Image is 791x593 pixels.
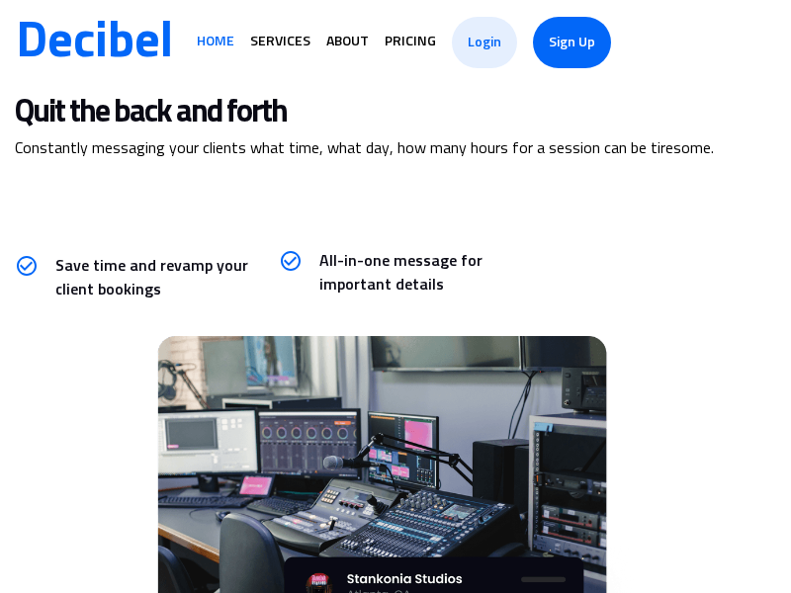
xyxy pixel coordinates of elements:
[197,35,234,48] span: Home
[15,97,287,128] span: Quit the back and forth
[533,17,611,68] a: Sign Up
[15,140,714,156] span: Constantly messaging your clients what time, what day, how many hours for a session can be tiresome.
[385,35,436,48] span: Pricing
[16,18,173,67] span: Decibel
[377,24,444,61] a: Pricing
[468,23,501,62] span: Login
[189,24,242,61] a: Home
[549,23,595,62] span: Sign Up
[55,258,248,297] span: Save time and revamp your client bookings
[525,8,619,76] a: Sign Up
[452,17,517,68] a: Login
[326,35,369,48] span: About
[318,24,377,61] a: About
[319,253,483,293] span: All-in-one message for important details
[16,19,173,66] a: Decibel
[250,35,310,48] span: Services
[444,8,525,76] a: Login
[242,24,318,61] a: Services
